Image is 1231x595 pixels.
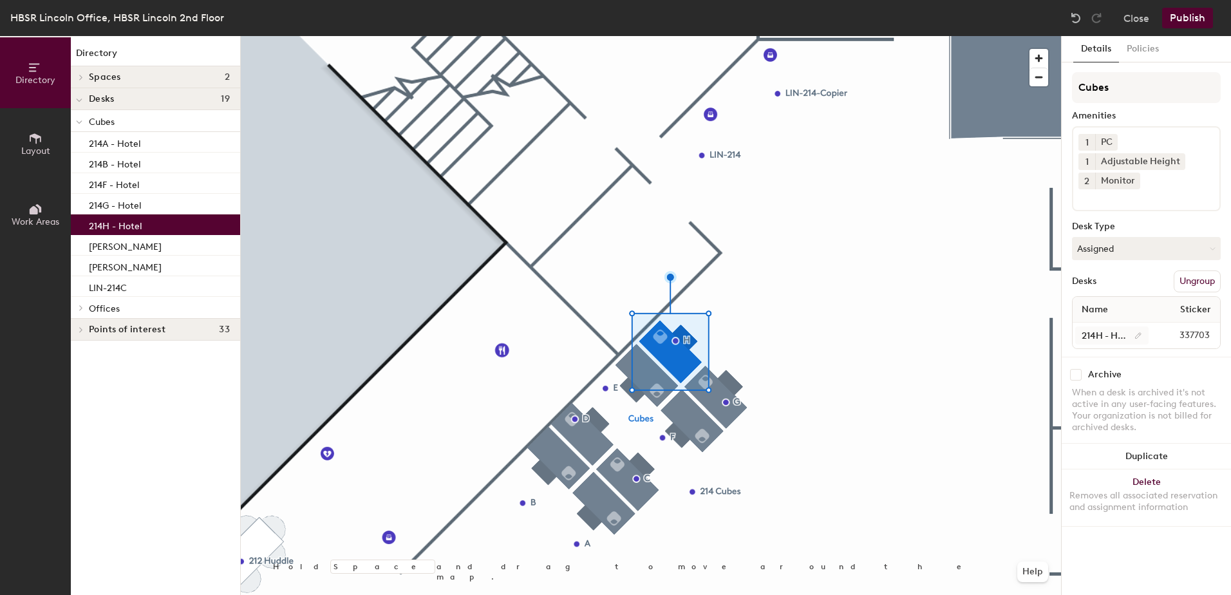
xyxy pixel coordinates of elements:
div: Adjustable Height [1095,153,1185,170]
div: Monitor [1095,173,1140,189]
span: 337703 [1149,328,1217,343]
span: 2 [1084,175,1089,188]
div: Amenities [1072,111,1221,121]
p: 214F - Hotel [89,176,140,191]
span: Sticker [1174,298,1217,321]
p: [PERSON_NAME] [89,238,162,252]
button: Help [1017,562,1048,582]
button: Close [1123,8,1149,28]
span: Cubes [89,117,115,127]
p: 214H - Hotel [89,217,142,232]
div: Archive [1088,370,1122,380]
p: LIN-214C [89,279,127,294]
button: DeleteRemoves all associated reservation and assignment information [1062,469,1231,526]
div: HBSR Lincoln Office, HBSR Lincoln 2nd Floor [10,10,224,26]
span: 1 [1085,155,1089,169]
span: Spaces [89,72,121,82]
p: [PERSON_NAME] [89,258,162,273]
span: Points of interest [89,325,165,335]
span: Directory [15,75,55,86]
button: 2 [1078,173,1095,189]
button: Publish [1162,8,1213,28]
span: 19 [221,94,230,104]
button: Details [1073,36,1119,62]
div: When a desk is archived it's not active in any user-facing features. Your organization is not bil... [1072,387,1221,433]
img: Undo [1069,12,1082,24]
input: Unnamed desk [1075,326,1149,345]
img: Redo [1090,12,1103,24]
button: Duplicate [1062,444,1231,469]
p: 214A - Hotel [89,135,141,149]
div: Removes all associated reservation and assignment information [1069,490,1223,513]
button: Ungroup [1174,270,1221,292]
button: 1 [1078,153,1095,170]
button: 1 [1078,134,1095,151]
button: Policies [1119,36,1167,62]
div: PC [1095,134,1118,151]
button: Assigned [1072,237,1221,260]
span: Work Areas [12,216,59,227]
p: 214B - Hotel [89,155,141,170]
span: Offices [89,303,120,314]
div: Desk Type [1072,222,1221,232]
div: Desks [1072,276,1096,287]
p: 214G - Hotel [89,196,142,211]
span: Desks [89,94,114,104]
span: Name [1075,298,1114,321]
span: 1 [1085,136,1089,149]
span: 33 [219,325,230,335]
h1: Directory [71,46,240,66]
span: 2 [225,72,230,82]
span: Layout [21,146,50,156]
